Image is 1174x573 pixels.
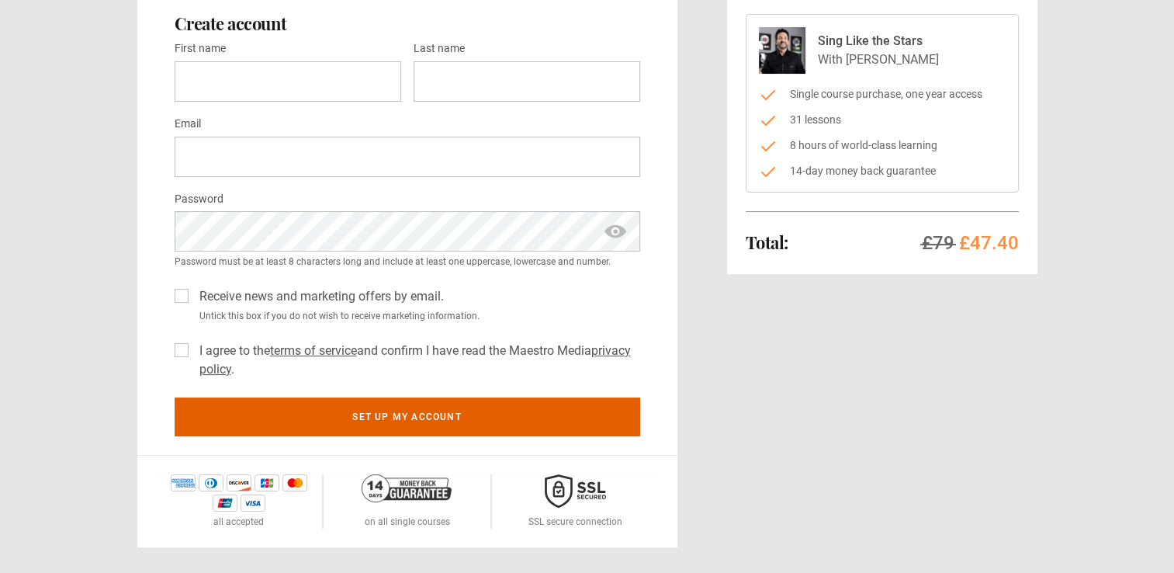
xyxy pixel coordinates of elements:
h2: Create account [175,14,640,33]
img: jcb [255,474,279,491]
span: £47.40 [959,232,1019,254]
label: I agree to the and confirm I have read the Maestro Media . [193,342,640,379]
p: Sing Like the Stars [818,32,939,50]
img: mastercard [282,474,307,491]
p: SSL secure connection [528,515,622,529]
label: Email [175,115,201,134]
a: terms of service [270,343,357,358]
li: 14-day money back guarantee [759,163,1006,179]
h2: Total: [746,233,788,252]
img: visa [241,495,265,512]
p: With [PERSON_NAME] [818,50,939,69]
button: Set up my account [175,398,640,436]
span: show password [603,211,628,252]
label: First name [175,40,226,58]
span: £79 [922,232,954,254]
li: 31 lessons [759,112,1006,128]
img: discover [227,474,251,491]
li: 8 hours of world-class learning [759,137,1006,154]
small: Password must be at least 8 characters long and include at least one uppercase, lowercase and num... [175,255,640,269]
label: Password [175,190,223,209]
img: diners [199,474,223,491]
small: Untick this box if you do not wish to receive marketing information. [193,309,640,323]
a: privacy policy [199,343,631,377]
label: Last name [414,40,465,58]
p: on all single courses [364,515,449,529]
img: amex [171,474,196,491]
p: all accepted [213,515,264,529]
img: unionpay [213,495,237,512]
img: 14-day-money-back-guarantee-42d24aedb5115c0ff13b.png [362,474,452,502]
label: Receive news and marketing offers by email. [193,287,444,306]
li: Single course purchase, one year access [759,86,1006,102]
